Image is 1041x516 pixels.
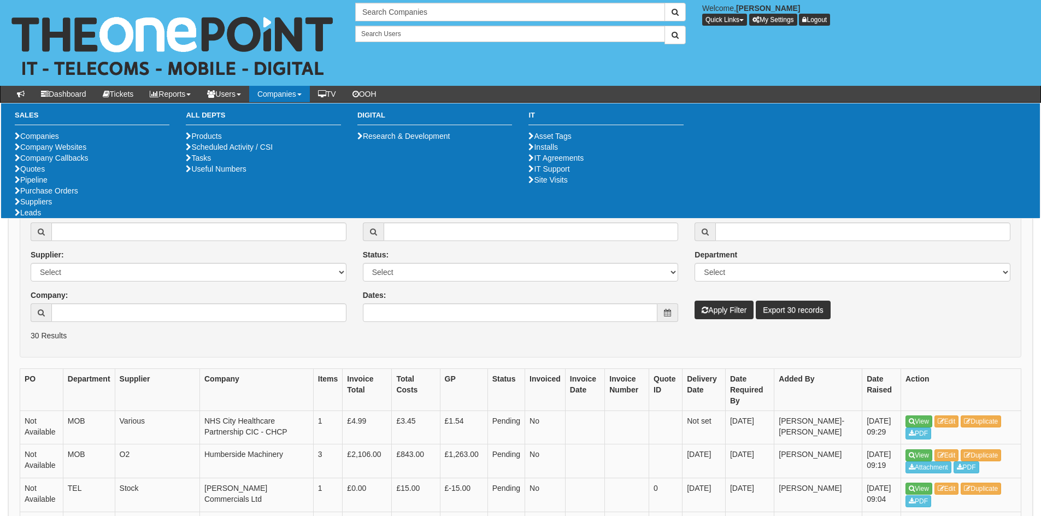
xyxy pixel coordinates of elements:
td: MOB [63,444,115,478]
a: Companies [15,132,59,140]
a: IT Support [528,165,569,173]
td: 3 [313,444,343,478]
td: NHS City Healthcare Partnership CIC - CHCP [200,411,314,444]
a: View [905,415,932,427]
td: [DATE] [683,444,726,478]
a: Edit [934,415,959,427]
td: £0.00 [343,478,392,512]
th: Date Required By [725,368,774,411]
a: Tasks [186,154,211,162]
td: No [525,478,566,512]
th: Invoice Number [605,368,649,411]
a: Scheduled Activity / CSI [186,143,273,151]
a: Export 30 records [756,301,831,319]
th: Invoiced [525,368,566,411]
th: Delivery Date [683,368,726,411]
th: Action [901,368,1021,411]
a: Pipeline [15,175,48,184]
th: Invoice Date [565,368,604,411]
h3: IT [528,112,683,125]
td: 0 [649,478,683,512]
a: Reports [142,86,199,102]
td: Pending [487,478,525,512]
a: Users [199,86,249,102]
td: [DATE] 09:04 [862,478,901,512]
td: £1.54 [440,411,487,444]
label: Department [695,249,737,260]
a: Purchase Orders [15,186,78,195]
input: Search Companies [355,3,665,21]
th: Department [63,368,115,411]
a: Products [186,132,221,140]
th: Company [200,368,314,411]
a: Asset Tags [528,132,571,140]
a: Company Callbacks [15,154,89,162]
th: Status [487,368,525,411]
td: [PERSON_NAME] Commercials Ltd [200,478,314,512]
a: PDF [905,427,931,439]
a: Installs [528,143,558,151]
td: £3.45 [392,411,440,444]
input: Search Users [355,26,665,42]
th: Total Costs [392,368,440,411]
td: £2,106.00 [343,444,392,478]
td: [PERSON_NAME] [774,478,862,512]
td: Various [115,411,199,444]
td: [DATE] [725,411,774,444]
a: TV [310,86,344,102]
td: [DATE] 09:29 [862,411,901,444]
td: [DATE] [683,478,726,512]
button: Quick Links [702,14,747,26]
a: View [905,449,932,461]
th: Items [313,368,343,411]
a: Quotes [15,165,45,173]
h3: All Depts [186,112,340,125]
label: Company: [31,290,68,301]
a: Companies [249,86,310,102]
a: Attachment [905,461,951,473]
a: View [905,483,932,495]
td: Not Available [20,444,63,478]
td: £15.00 [392,478,440,512]
a: PDF [905,495,931,507]
td: 1 [313,411,343,444]
td: Humberside Machinery [200,444,314,478]
td: Pending [487,411,525,444]
th: GP [440,368,487,411]
a: Useful Numbers [186,165,246,173]
td: No [525,411,566,444]
td: Pending [487,444,525,478]
a: Edit [934,483,959,495]
a: Edit [934,449,959,461]
a: Duplicate [961,449,1001,461]
a: IT Agreements [528,154,584,162]
td: TEL [63,478,115,512]
a: Research & Development [357,132,450,140]
td: [PERSON_NAME] [774,444,862,478]
a: PDF [954,461,979,473]
td: [DATE] 09:19 [862,444,901,478]
td: Not set [683,411,726,444]
td: [PERSON_NAME]-[PERSON_NAME] [774,411,862,444]
h3: Digital [357,112,512,125]
th: Quote ID [649,368,683,411]
td: O2 [115,444,199,478]
a: Site Visits [528,175,567,184]
label: Dates: [363,290,386,301]
h3: Sales [15,112,169,125]
td: £1,263.00 [440,444,487,478]
th: Supplier [115,368,199,411]
a: Dashboard [33,86,95,102]
a: Duplicate [961,415,1001,427]
td: £-15.00 [440,478,487,512]
td: £4.99 [343,411,392,444]
td: Not Available [20,411,63,444]
td: [DATE] [725,444,774,478]
b: [PERSON_NAME] [736,4,800,13]
td: MOB [63,411,115,444]
th: Added By [774,368,862,411]
a: My Settings [749,14,797,26]
a: Leads [15,208,41,217]
a: Duplicate [961,483,1001,495]
button: Apply Filter [695,301,754,319]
